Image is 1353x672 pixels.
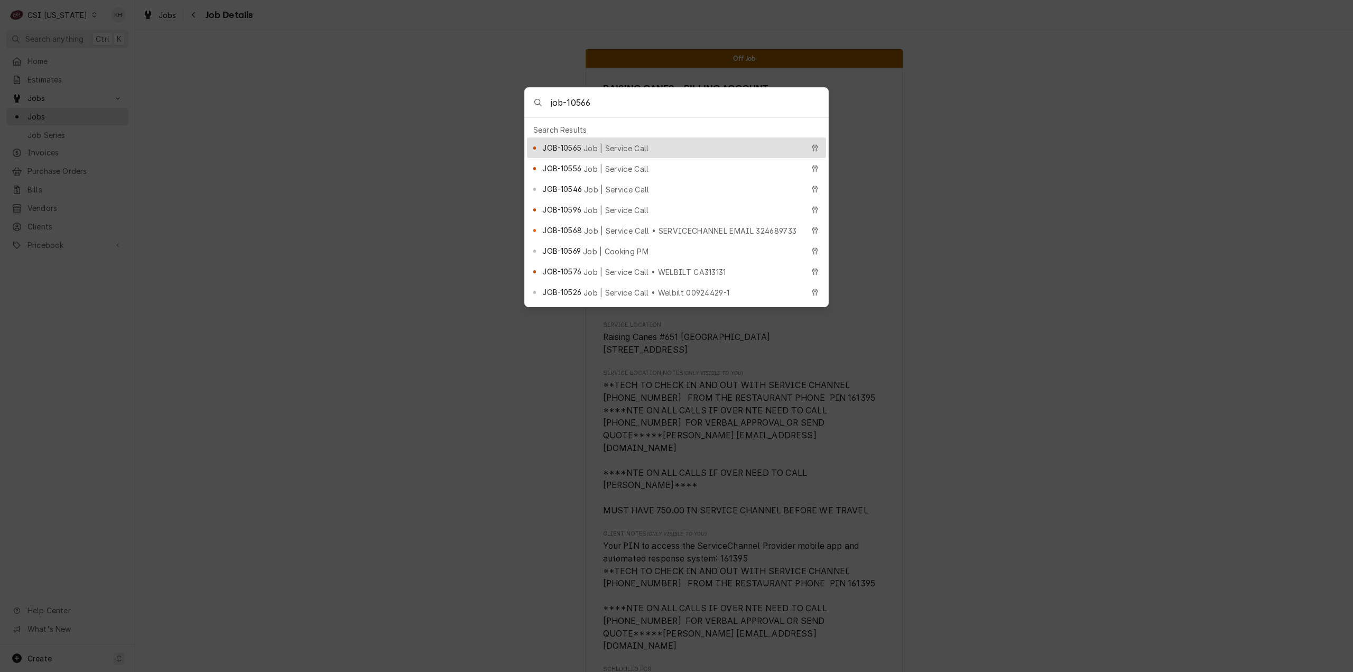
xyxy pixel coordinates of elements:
[542,225,581,236] span: JOB-10568
[583,205,649,216] span: Job | Service Call
[527,122,826,137] div: Search Results
[542,163,581,174] span: JOB-10556
[542,287,581,298] span: JOB-10526
[583,266,726,278] span: Job | Service Call • WELBILT CA313131
[583,287,729,298] span: Job | Service Call • Welbilt 00924429-1
[583,143,649,154] span: Job | Service Call
[524,87,829,307] div: Global Command Menu
[542,183,581,195] span: JOB-10546
[584,225,796,236] span: Job | Service Call • SERVICECHANNEL EMAIL 324689733
[583,246,648,257] span: Job | Cooking PM
[542,266,581,277] span: JOB-10576
[551,88,828,117] input: Search anything
[542,142,581,153] span: JOB-10565
[583,163,649,174] span: Job | Service Call
[542,204,581,215] span: JOB-10596
[542,245,580,256] span: JOB-10569
[584,184,650,195] span: Job | Service Call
